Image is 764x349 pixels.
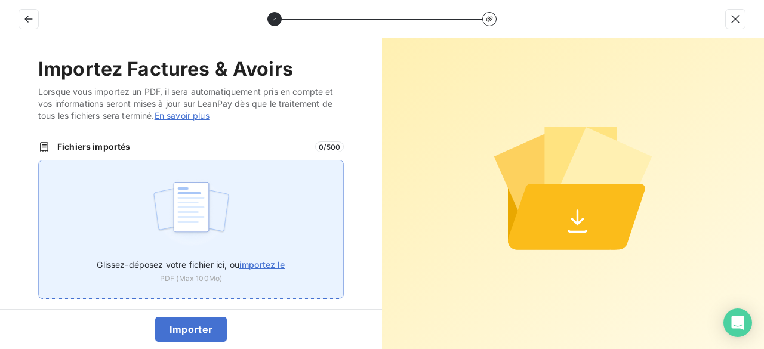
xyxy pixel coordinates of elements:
img: illustration [152,175,231,251]
h2: Importez Factures & Avoirs [38,57,344,81]
span: Lorsque vous importez un PDF, il sera automatiquement pris en compte et vos informations seront m... [38,86,344,122]
span: Glissez-déposez votre fichier ici, ou [97,260,285,270]
a: En savoir plus [155,110,210,121]
div: Open Intercom Messenger [723,308,752,337]
span: PDF (Max 100Mo) [160,273,222,284]
span: 0 / 500 [315,141,344,152]
span: importez le [239,260,285,270]
span: Fichiers importés [57,141,308,153]
button: Importer [155,317,227,342]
